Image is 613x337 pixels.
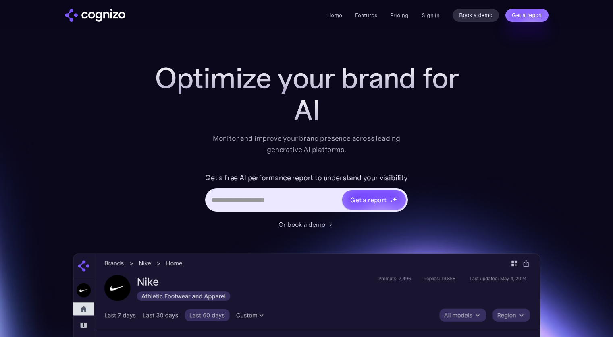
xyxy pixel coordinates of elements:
[390,200,393,203] img: star
[205,171,408,184] label: Get a free AI performance report to understand your visibility
[145,62,468,94] h1: Optimize your brand for
[278,220,325,229] div: Or book a demo
[392,197,397,202] img: star
[327,12,342,19] a: Home
[355,12,377,19] a: Features
[453,9,499,22] a: Book a demo
[278,220,335,229] a: Or book a demo
[65,9,125,22] img: cognizo logo
[422,10,440,20] a: Sign in
[145,94,468,126] div: AI
[350,195,387,205] div: Get a report
[205,171,408,216] form: Hero URL Input Form
[208,133,406,155] div: Monitor and improve your brand presence across leading generative AI platforms.
[390,12,409,19] a: Pricing
[341,189,407,210] a: Get a reportstarstarstar
[65,9,125,22] a: home
[505,9,549,22] a: Get a report
[390,197,391,198] img: star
